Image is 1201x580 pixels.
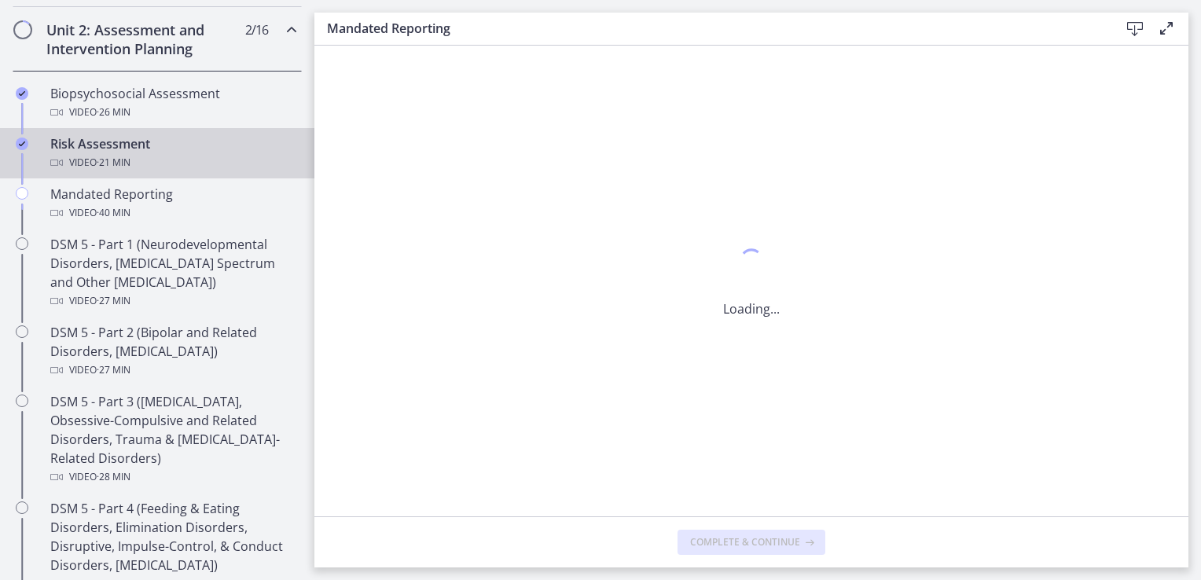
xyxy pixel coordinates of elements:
span: · 40 min [97,204,130,222]
div: Mandated Reporting [50,185,296,222]
span: · 26 min [97,103,130,122]
i: Completed [16,87,28,100]
div: Biopsychosocial Assessment [50,84,296,122]
p: Loading... [723,299,780,318]
div: Video [50,468,296,486]
div: Video [50,361,296,380]
div: Video [50,204,296,222]
span: · 27 min [97,361,130,380]
div: Video [50,292,296,310]
div: Risk Assessment [50,134,296,172]
span: · 21 min [97,153,130,172]
i: Completed [16,138,28,150]
div: DSM 5 - Part 1 (Neurodevelopmental Disorders, [MEDICAL_DATA] Spectrum and Other [MEDICAL_DATA]) [50,235,296,310]
div: Video [50,103,296,122]
div: DSM 5 - Part 2 (Bipolar and Related Disorders, [MEDICAL_DATA]) [50,323,296,380]
button: Complete & continue [678,530,825,555]
span: · 27 min [97,292,130,310]
div: 1 [723,244,780,281]
span: · 28 min [97,468,130,486]
div: DSM 5 - Part 3 ([MEDICAL_DATA], Obsessive-Compulsive and Related Disorders, Trauma & [MEDICAL_DAT... [50,392,296,486]
h3: Mandated Reporting [327,19,1094,38]
span: 2 / 16 [245,20,268,39]
div: Video [50,153,296,172]
span: Complete & continue [690,536,800,549]
h2: Unit 2: Assessment and Intervention Planning [46,20,238,58]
